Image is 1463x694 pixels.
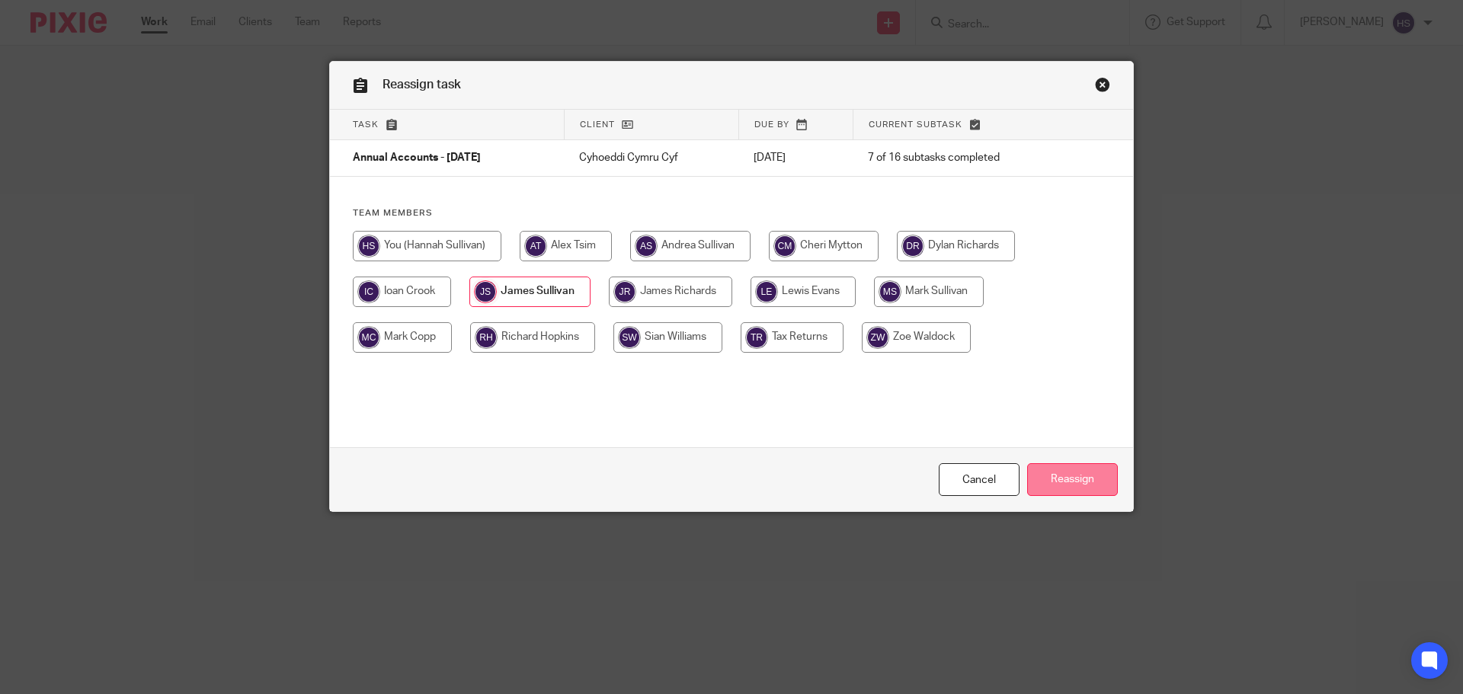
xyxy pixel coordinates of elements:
[1027,463,1118,496] input: Reassign
[383,78,461,91] span: Reassign task
[939,463,1020,496] a: Close this dialog window
[353,207,1110,219] h4: Team members
[353,153,481,164] span: Annual Accounts - [DATE]
[579,150,723,165] p: Cyhoeddi Cymru Cyf
[869,120,962,129] span: Current subtask
[754,150,837,165] p: [DATE]
[754,120,789,129] span: Due by
[1095,77,1110,98] a: Close this dialog window
[580,120,615,129] span: Client
[853,140,1071,177] td: 7 of 16 subtasks completed
[353,120,379,129] span: Task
